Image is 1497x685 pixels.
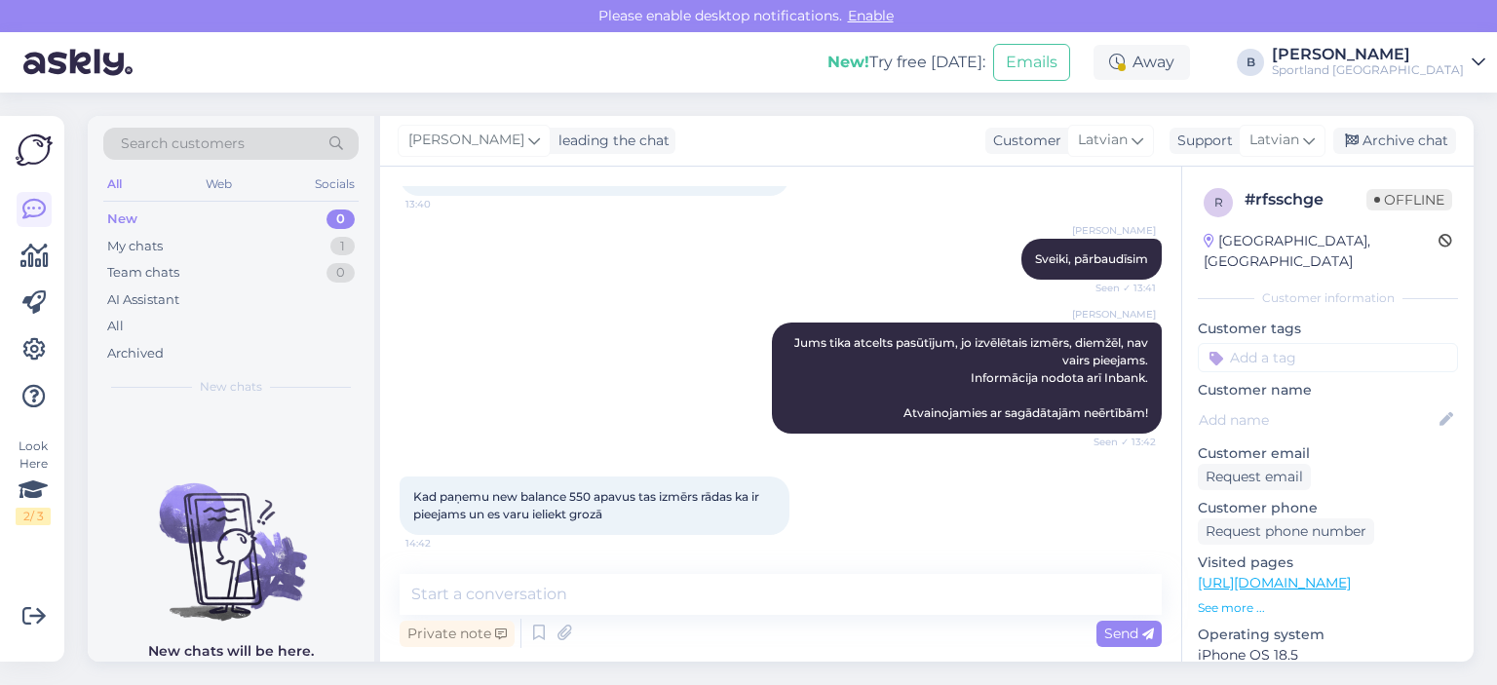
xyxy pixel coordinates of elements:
[408,130,524,151] span: [PERSON_NAME]
[107,290,179,310] div: AI Assistant
[551,131,670,151] div: leading the chat
[107,344,164,363] div: Archived
[1272,47,1485,78] a: [PERSON_NAME]Sportland [GEOGRAPHIC_DATA]
[330,237,355,256] div: 1
[1198,319,1458,339] p: Customer tags
[1214,195,1223,209] span: r
[1272,47,1464,62] div: [PERSON_NAME]
[1198,574,1351,591] a: [URL][DOMAIN_NAME]
[405,536,479,551] span: 14:42
[985,131,1061,151] div: Customer
[1333,128,1456,154] div: Archive chat
[1204,231,1439,272] div: [GEOGRAPHIC_DATA], [GEOGRAPHIC_DATA]
[1198,343,1458,372] input: Add a tag
[405,197,479,211] span: 13:40
[107,237,163,256] div: My chats
[16,438,51,525] div: Look Here
[1198,380,1458,400] p: Customer name
[1078,130,1128,151] span: Latvian
[794,335,1151,420] span: Jums tika atcelts pasūtījum, jo izvēlētais izmērs, diemžēl, nav vairs pieejams. Informācija nodot...
[1170,131,1233,151] div: Support
[1198,552,1458,573] p: Visited pages
[1198,464,1311,490] div: Request email
[148,641,314,662] p: New chats will be here.
[1366,189,1452,210] span: Offline
[202,171,236,197] div: Web
[1094,45,1190,80] div: Away
[1198,443,1458,464] p: Customer email
[88,448,374,624] img: No chats
[107,263,179,283] div: Team chats
[311,171,359,197] div: Socials
[1198,645,1458,666] p: iPhone OS 18.5
[1072,223,1156,238] span: [PERSON_NAME]
[107,317,124,336] div: All
[16,508,51,525] div: 2 / 3
[1083,281,1156,295] span: Seen ✓ 13:41
[1249,130,1299,151] span: Latvian
[1198,625,1458,645] p: Operating system
[993,44,1070,81] button: Emails
[326,209,355,229] div: 0
[1245,188,1366,211] div: # rfsschge
[200,378,262,396] span: New chats
[1198,498,1458,518] p: Customer phone
[1272,62,1464,78] div: Sportland [GEOGRAPHIC_DATA]
[827,51,985,74] div: Try free [DATE]:
[121,133,245,154] span: Search customers
[1198,518,1374,545] div: Request phone number
[326,263,355,283] div: 0
[827,53,869,71] b: New!
[1198,289,1458,307] div: Customer information
[16,132,53,169] img: Askly Logo
[413,489,762,521] span: Kad paņemu new balance 550 apavus tas izmērs rādas ka ir pieejams un es varu ieliekt grozā
[842,7,900,24] span: Enable
[400,621,515,647] div: Private note
[1198,599,1458,617] p: See more ...
[107,209,137,229] div: New
[1083,435,1156,449] span: Seen ✓ 13:42
[103,171,126,197] div: All
[1035,251,1148,266] span: Sveiki, pārbaudīsim
[1072,307,1156,322] span: [PERSON_NAME]
[1104,625,1154,642] span: Send
[1237,49,1264,76] div: B
[1199,409,1436,431] input: Add name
